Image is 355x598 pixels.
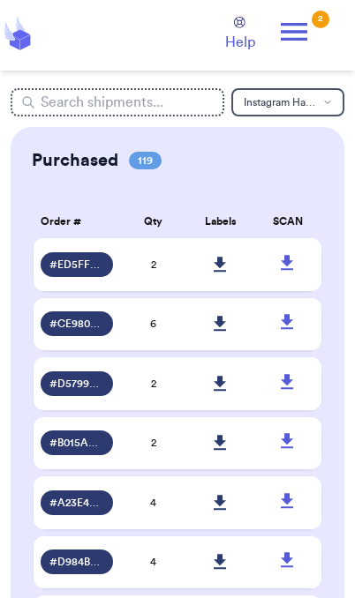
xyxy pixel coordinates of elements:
th: Qty [120,201,187,242]
span: # CE980491 [49,317,104,331]
input: Search shipments... [11,88,224,116]
span: 2 [151,259,156,270]
span: # B015A6FD [49,436,104,450]
span: 4 [150,497,156,508]
div: 2 [312,11,329,28]
h2: Purchased [32,148,118,173]
span: # D984B86B [49,555,104,569]
span: # ED5FF900 [49,258,104,272]
span: Help [225,32,255,53]
button: Instagram Handle [231,88,344,116]
th: Labels [187,201,254,242]
th: Order # [34,201,120,242]
span: # A23E4F99 [49,496,104,510]
span: 2 [151,437,156,448]
span: Instagram Handle [244,97,316,108]
span: 2 [151,378,156,389]
span: # D5799ADA [49,377,104,391]
span: 119 [129,152,162,169]
span: 4 [150,557,156,567]
span: 6 [150,318,156,329]
th: SCAN [254,201,321,242]
a: Help [225,17,255,53]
